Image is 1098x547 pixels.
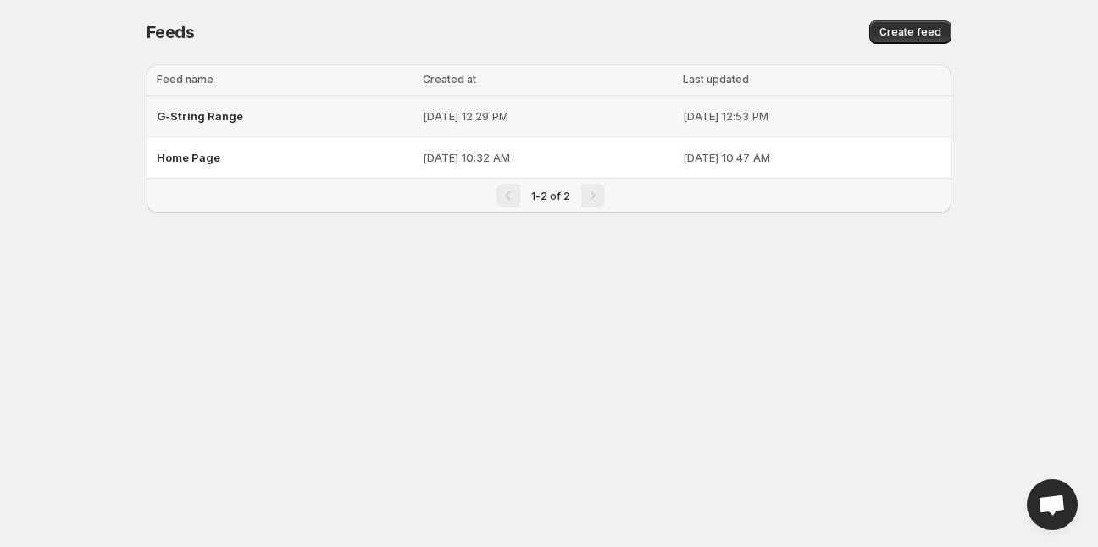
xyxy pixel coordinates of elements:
[683,73,749,86] span: Last updated
[157,151,220,164] span: Home Page
[683,108,941,124] p: [DATE] 12:53 PM
[423,108,673,124] p: [DATE] 12:29 PM
[157,73,213,86] span: Feed name
[879,25,941,39] span: Create feed
[683,149,941,166] p: [DATE] 10:47 AM
[869,20,951,44] button: Create feed
[531,190,570,202] span: 1-2 of 2
[423,149,673,166] p: [DATE] 10:32 AM
[1027,479,1078,530] div: Open chat
[147,22,195,42] span: Feeds
[147,178,951,213] nav: Pagination
[157,109,243,123] span: G-String Range
[423,73,476,86] span: Created at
